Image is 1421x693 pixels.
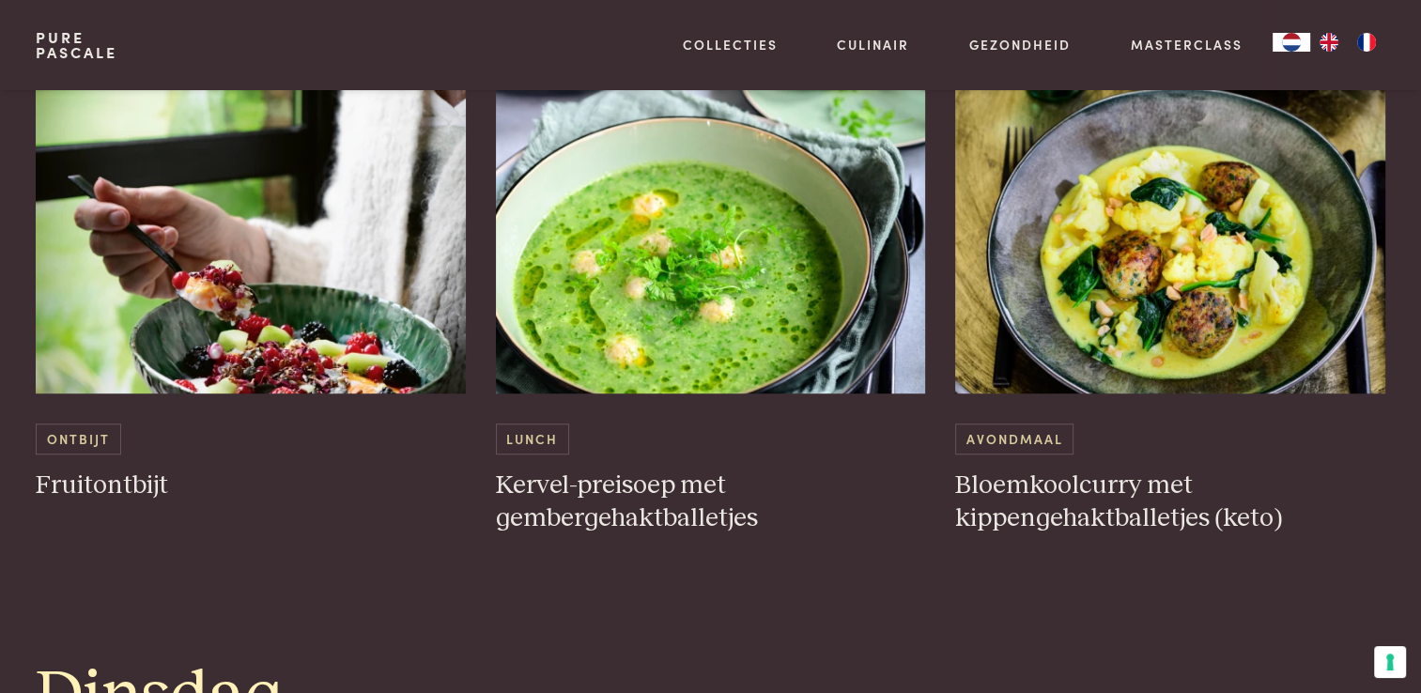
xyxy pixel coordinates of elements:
aside: Language selected: Nederlands [1273,33,1385,52]
a: Fruitontbijt Ontbijt Fruitontbijt [36,18,466,502]
a: Collecties [683,35,778,54]
img: Kervel-preisoep met gembergehaktballetjes [496,18,926,393]
img: Fruitontbijt [36,18,466,393]
a: Gezondheid [969,35,1071,54]
h3: Fruitontbijt [36,470,466,502]
ul: Language list [1310,33,1385,52]
a: Bloemkoolcurry met kippengehaktballetjes (keto) Avondmaal Bloemkoolcurry met kippengehaktballetje... [955,18,1385,534]
a: PurePascale [36,30,117,60]
img: Bloemkoolcurry met kippengehaktballetjes (keto) [955,18,1385,393]
span: Lunch [496,423,569,454]
a: EN [1310,33,1348,52]
button: Uw voorkeuren voor toestemming voor trackingtechnologieën [1374,646,1406,678]
h3: Bloemkoolcurry met kippengehaktballetjes (keto) [955,470,1385,534]
h3: Kervel-preisoep met gembergehaktballetjes [496,470,926,534]
a: NL [1273,33,1310,52]
a: Culinair [837,35,909,54]
a: Kervel-preisoep met gembergehaktballetjes Lunch Kervel-preisoep met gembergehaktballetjes [496,18,926,534]
div: Language [1273,33,1310,52]
span: Ontbijt [36,423,120,454]
a: Masterclass [1131,35,1243,54]
a: FR [1348,33,1385,52]
span: Avondmaal [955,423,1073,454]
